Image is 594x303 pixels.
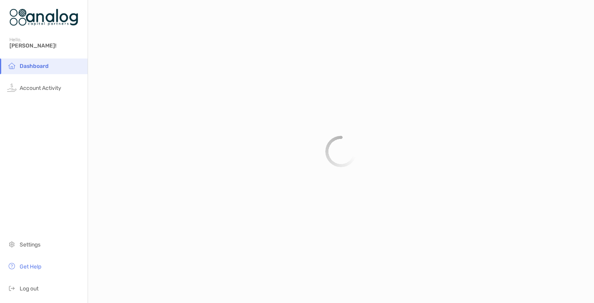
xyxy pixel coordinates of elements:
span: Get Help [20,263,41,270]
span: [PERSON_NAME]! [9,42,83,49]
img: get-help icon [7,261,16,271]
img: Zoe Logo [9,3,78,31]
span: Log out [20,285,38,292]
img: household icon [7,61,16,70]
img: logout icon [7,283,16,293]
span: Settings [20,241,40,248]
img: activity icon [7,83,16,92]
img: settings icon [7,239,16,249]
span: Account Activity [20,85,61,91]
span: Dashboard [20,63,49,69]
